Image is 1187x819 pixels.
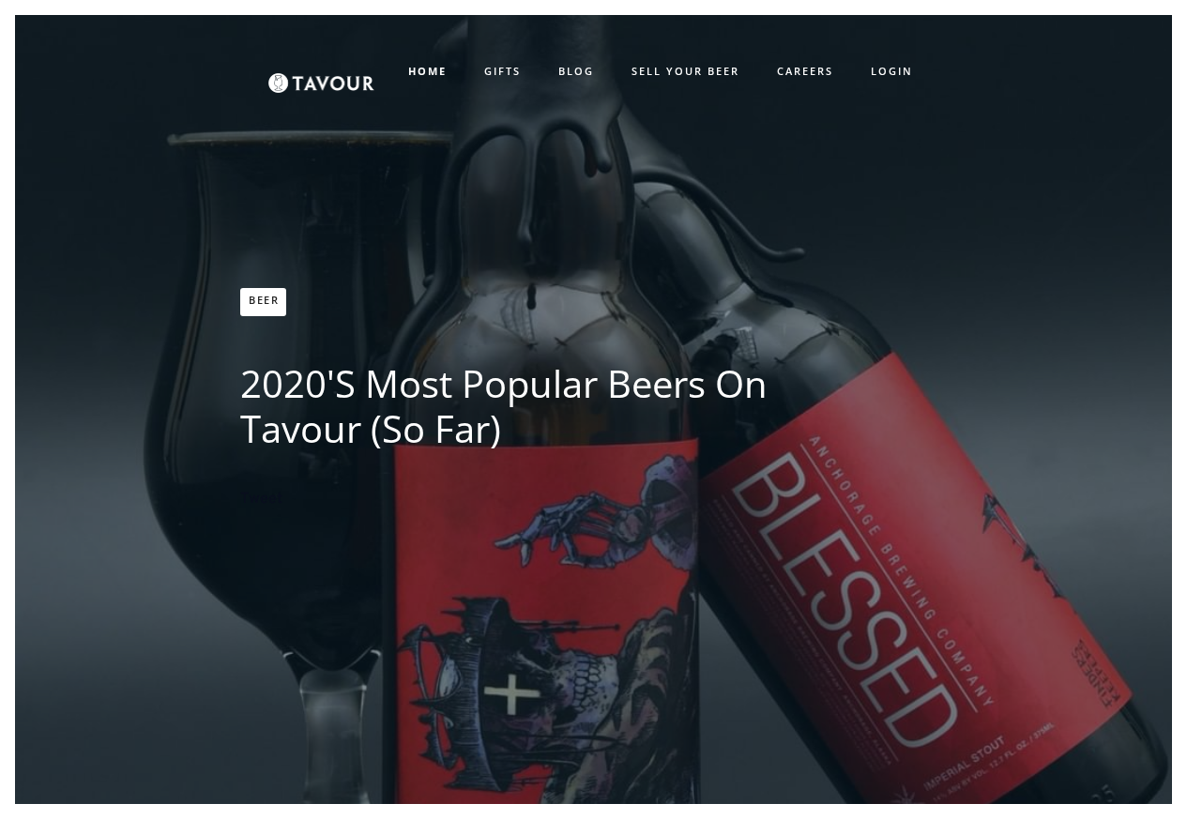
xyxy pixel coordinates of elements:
a: Beer [240,288,286,316]
a: GIFTS [465,56,540,87]
a: BLOG [540,56,613,87]
a: LOGIN [852,56,932,87]
a: CAREERS [758,56,852,87]
a: Tweet [240,490,282,508]
h1: 2020's Most Popular Beers On Tavour (So Far) [240,361,775,451]
strong: HOME [408,64,447,78]
a: SELL YOUR BEER [613,56,758,87]
a: HOME [389,56,465,87]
